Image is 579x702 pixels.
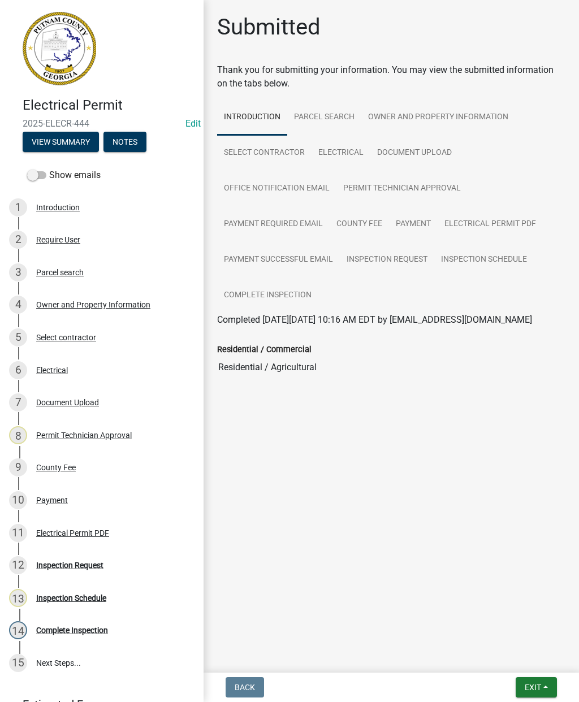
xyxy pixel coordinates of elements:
div: 13 [9,589,27,607]
div: 4 [9,296,27,314]
div: 11 [9,524,27,542]
div: Complete Inspection [36,626,108,634]
button: Notes [103,132,146,152]
div: Inspection Schedule [36,594,106,602]
div: 1 [9,198,27,216]
a: Permit Technician Approval [336,171,468,207]
a: County Fee [330,206,389,242]
div: 2 [9,231,27,249]
a: Inspection Request [340,242,434,278]
button: Exit [516,677,557,697]
div: 14 [9,621,27,639]
a: Owner and Property Information [361,99,515,136]
a: Complete Inspection [217,278,318,314]
div: 7 [9,393,27,411]
div: Electrical Permit PDF [36,529,109,537]
div: Electrical [36,366,68,374]
a: Edit [185,118,201,129]
div: 15 [9,654,27,672]
div: 9 [9,458,27,476]
a: Select contractor [217,135,312,171]
a: Parcel search [287,99,361,136]
a: Payment [389,206,438,242]
a: Introduction [217,99,287,136]
label: Show emails [27,168,101,182]
div: Document Upload [36,398,99,406]
div: 8 [9,426,27,444]
button: View Summary [23,132,99,152]
a: Payment Required Email [217,206,330,242]
div: Parcel search [36,268,84,276]
div: 3 [9,263,27,281]
div: Permit Technician Approval [36,431,132,439]
div: Select contractor [36,333,96,341]
div: Owner and Property Information [36,301,150,309]
div: 12 [9,556,27,574]
h1: Submitted [217,14,321,41]
span: 2025-ELECR-444 [23,118,181,129]
a: Inspection Schedule [434,242,534,278]
span: Back [235,683,255,692]
img: Putnam County, Georgia [23,12,96,85]
a: Document Upload [370,135,459,171]
div: Require User [36,236,80,244]
div: 5 [9,328,27,346]
a: Office Notification Email [217,171,336,207]
a: Payment Successful Email [217,242,340,278]
label: Residential / Commercial [217,346,312,354]
wm-modal-confirm: Summary [23,138,99,147]
button: Back [226,677,264,697]
a: Electrical [312,135,370,171]
div: Thank you for submitting your information. You may view the submitted information on the tabs below. [217,63,565,90]
wm-modal-confirm: Notes [103,138,146,147]
a: Electrical Permit PDF [438,206,543,242]
wm-modal-confirm: Edit Application Number [185,118,201,129]
div: Inspection Request [36,561,103,569]
div: Introduction [36,203,80,211]
div: 6 [9,361,27,379]
h4: Electrical Permit [23,97,195,114]
div: 10 [9,491,27,509]
span: Completed [DATE][DATE] 10:16 AM EDT by [EMAIL_ADDRESS][DOMAIN_NAME] [217,314,532,325]
span: Exit [525,683,541,692]
div: Payment [36,496,68,504]
div: County Fee [36,463,76,471]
